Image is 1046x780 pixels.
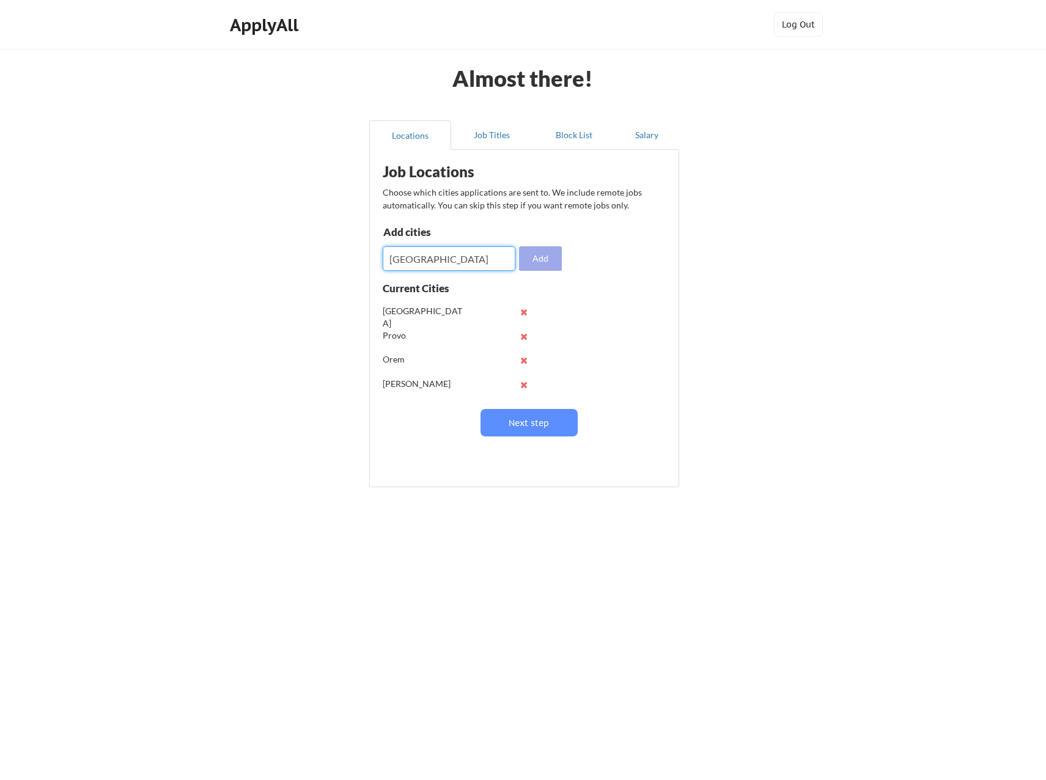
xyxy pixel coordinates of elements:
[533,120,615,150] button: Block List
[481,409,578,436] button: Next step
[437,67,608,89] div: Almost there!
[230,15,302,35] div: ApplyAll
[383,329,463,342] div: Provo
[383,305,463,329] div: [GEOGRAPHIC_DATA]
[519,246,562,271] button: Add
[369,120,451,150] button: Locations
[383,227,510,237] div: Add cities
[451,120,533,150] button: Job Titles
[383,164,537,179] div: Job Locations
[774,12,823,37] button: Log Out
[383,283,476,293] div: Current Cities
[383,246,515,271] input: Type here...
[383,353,463,366] div: Orem
[383,378,463,390] div: [PERSON_NAME]
[615,120,679,150] button: Salary
[383,186,664,212] div: Choose which cities applications are sent to. We include remote jobs automatically. You can skip ...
